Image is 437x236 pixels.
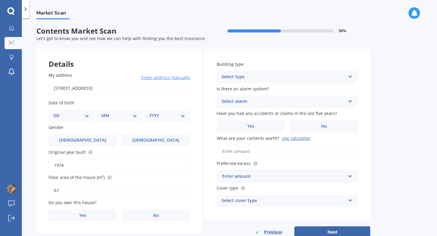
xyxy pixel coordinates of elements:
[247,124,254,129] span: Yes
[153,213,159,218] span: No
[141,75,190,81] span: Enter address manually
[36,27,203,35] span: Contents Market Scan
[217,145,358,158] input: Enter amount
[49,174,105,180] span: Floor area of the house (m²)
[49,125,64,130] span: Gender
[222,73,345,81] div: Select type
[217,86,269,92] span: Is there an alarm system?
[36,35,205,41] span: Let's get to know you and see how we can help with finding you the best insurance
[132,138,179,143] span: [DEMOGRAPHIC_DATA]
[222,173,345,180] div: Enter amount
[49,200,97,205] span: Do you own this house?
[59,138,106,143] span: [DEMOGRAPHIC_DATA]
[79,213,86,218] span: Yes
[222,197,345,204] div: Select cover type
[217,111,337,116] span: Have you had any accidents or claims in the last five years?
[49,82,190,95] input: Enter address
[7,184,16,194] img: ACg8ocKie1T2vcsLwoOzz6LDPGc3Y3mPJ7QuX7n0-I2DymF1oLamxcPuQA=s96-c
[339,29,346,33] span: 50 %
[36,49,202,67] div: Details
[217,61,244,67] span: Building type
[217,160,251,166] span: Preferred excess
[36,10,70,18] span: Market Scan
[49,159,190,172] input: Enter year
[49,184,190,197] input: Enter floor area
[321,124,327,129] span: No
[222,98,345,105] div: Select alarm
[217,185,238,191] span: Cover type
[217,135,279,141] span: What are your contents worth?
[49,72,72,78] span: My address
[282,135,310,141] div: Use calculator
[49,149,86,155] span: Original year built
[49,100,74,106] span: Date of birth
